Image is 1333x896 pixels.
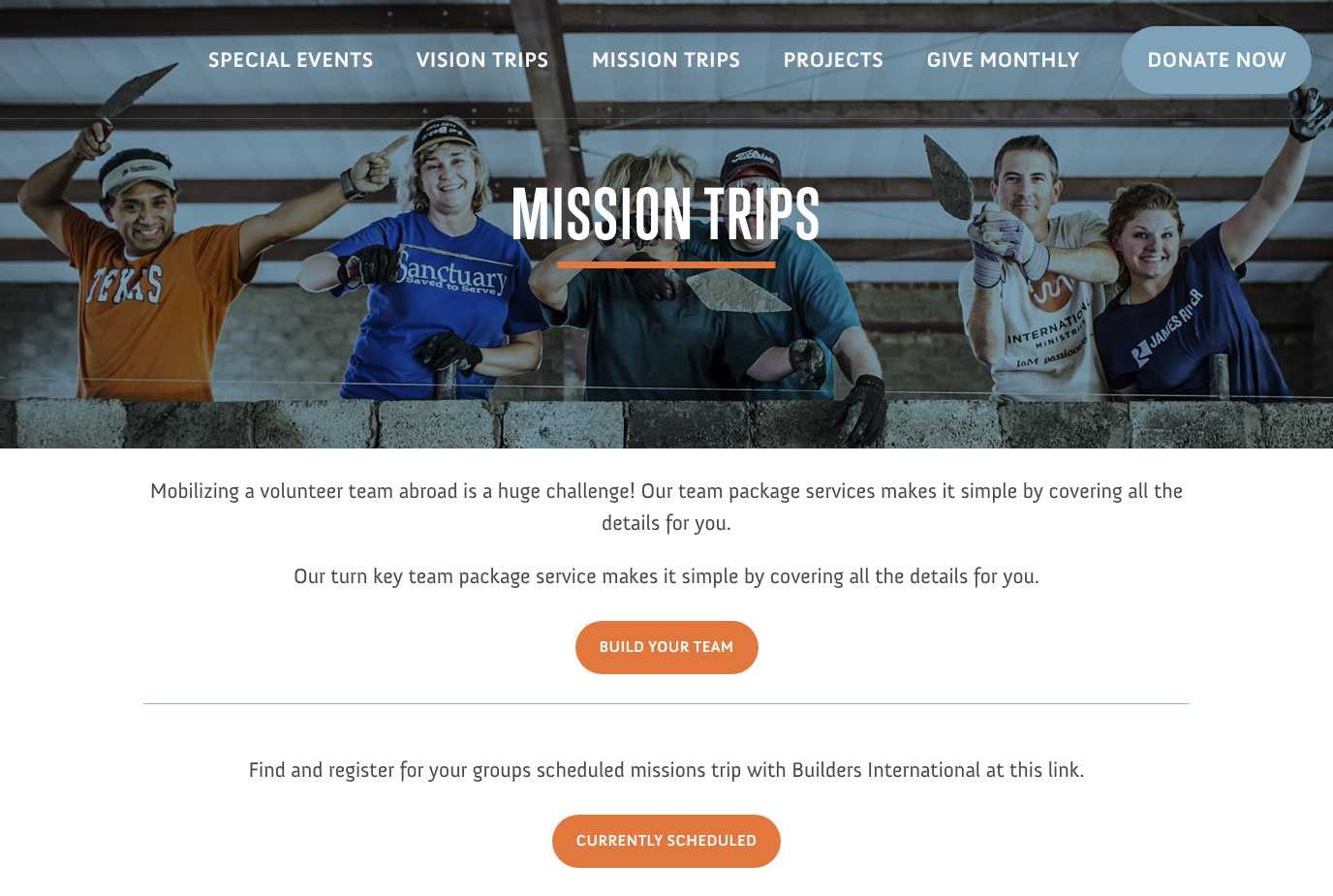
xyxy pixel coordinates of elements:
a: Vision Trips [395,32,571,88]
a: Give Monthly [905,32,1100,88]
a: Special Events [187,32,395,88]
span: Mission Trips [511,180,821,268]
a: Build Your Team [575,621,759,674]
a: Projects [762,32,906,88]
a: Donate Now [1122,26,1312,94]
span: Mobilizing a volunteer team abroad is a huge challenge! Our team package services makes it simple... [150,478,1184,536]
span: Our turn key team package service makes it simple by covering all the details for you. [294,563,1039,589]
span: Find and register for your groups scheduled missions trip with Builders International at this link. [248,757,1084,783]
a: Mission Trips [571,32,762,88]
a: Currently Scheduled [552,815,782,868]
